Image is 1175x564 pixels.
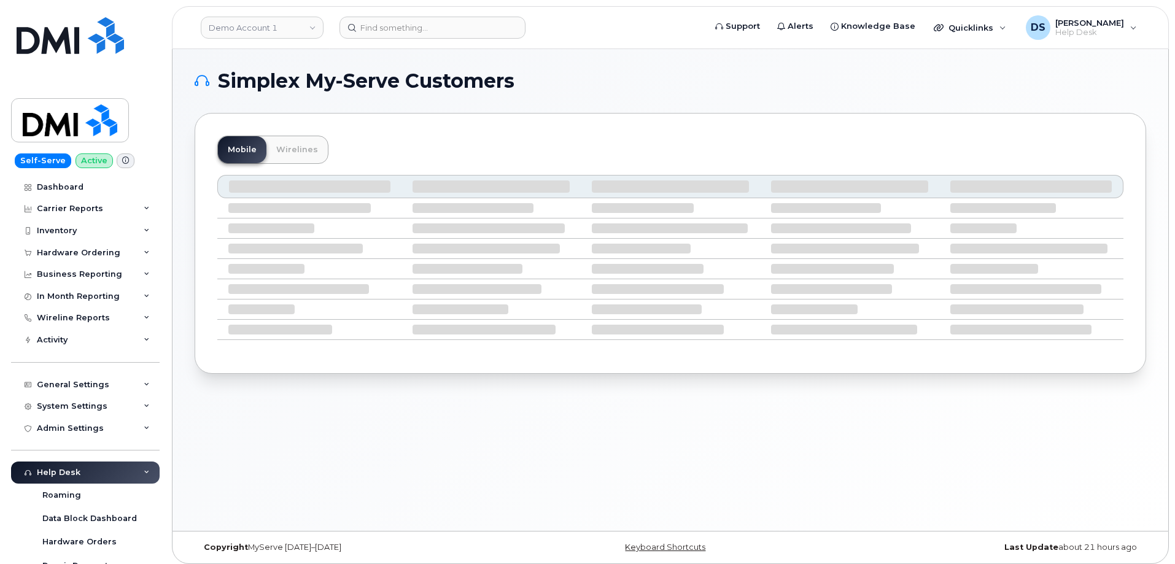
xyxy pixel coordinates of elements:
div: about 21 hours ago [829,543,1146,552]
a: Wirelines [266,136,328,163]
strong: Copyright [204,543,248,552]
strong: Last Update [1004,543,1058,552]
a: Keyboard Shortcuts [625,543,705,552]
div: MyServe [DATE]–[DATE] [195,543,512,552]
span: Simplex My-Serve Customers [218,72,514,90]
a: Mobile [218,136,266,163]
